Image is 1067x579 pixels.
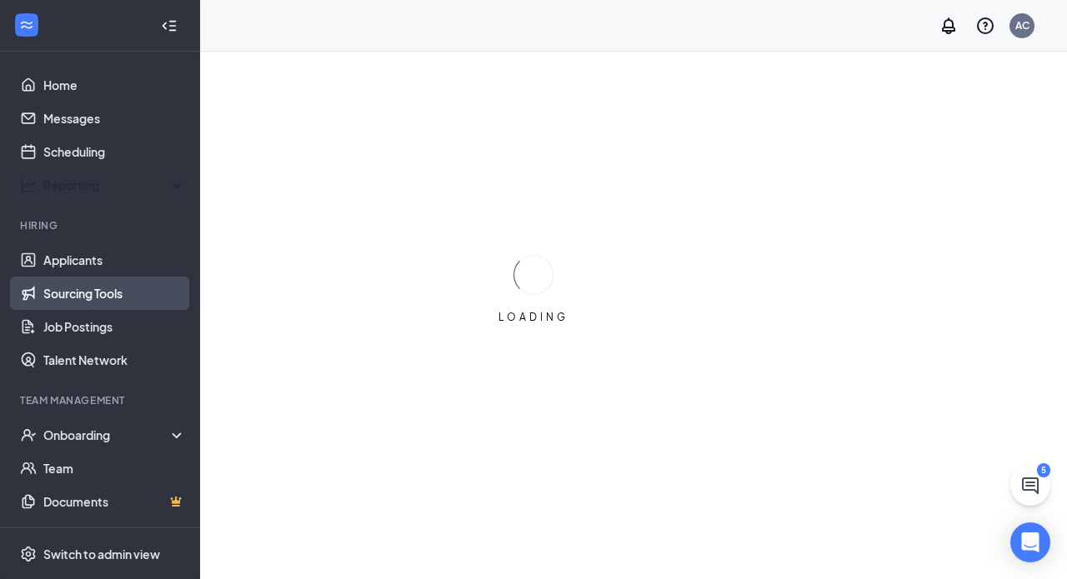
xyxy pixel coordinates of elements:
a: Applicants [43,243,186,277]
svg: Collapse [161,17,178,34]
div: Switch to admin view [43,546,160,562]
button: ChatActive [1010,466,1050,506]
div: Reporting [43,177,187,193]
svg: Settings [20,546,37,562]
div: AC [1015,18,1029,32]
svg: WorkstreamLogo [18,17,35,33]
a: Job Postings [43,310,186,343]
svg: Notifications [939,16,959,36]
div: Onboarding [43,427,172,443]
div: Open Intercom Messenger [1010,522,1050,562]
a: Messages [43,102,186,135]
a: Scheduling [43,135,186,168]
svg: QuestionInfo [975,16,995,36]
svg: UserCheck [20,427,37,443]
div: Team Management [20,393,183,407]
a: Sourcing Tools [43,277,186,310]
div: Hiring [20,218,183,232]
svg: Analysis [20,177,37,193]
a: Talent Network [43,343,186,377]
a: Team [43,452,186,485]
svg: ChatActive [1020,476,1040,496]
a: DocumentsCrown [43,485,186,518]
a: Home [43,68,186,102]
div: LOADING [492,310,575,324]
div: 5 [1037,463,1050,477]
a: SurveysCrown [43,518,186,552]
